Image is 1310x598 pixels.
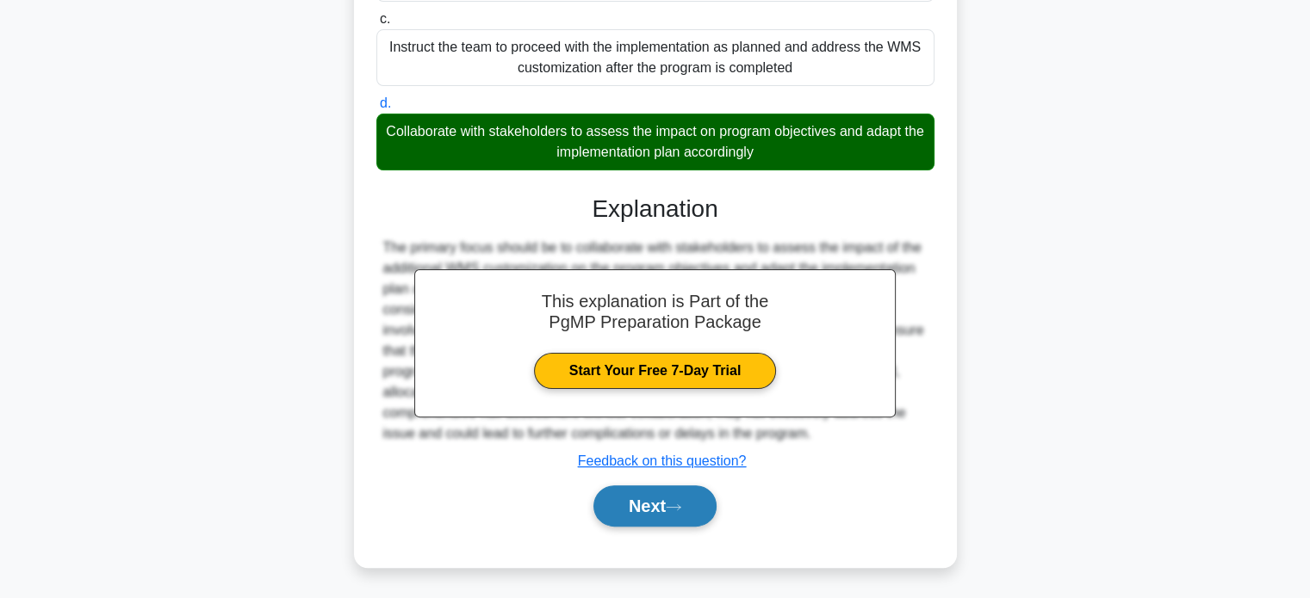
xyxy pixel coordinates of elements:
[387,194,924,224] h3: Explanation
[593,485,717,527] button: Next
[376,29,934,86] div: Instruct the team to proceed with the implementation as planned and address the WMS customization...
[376,114,934,170] div: Collaborate with stakeholders to assess the impact on program objectives and adapt the implementa...
[380,96,391,110] span: d.
[380,11,390,26] span: c.
[534,353,776,389] a: Start Your Free 7-Day Trial
[383,237,928,444] div: The primary focus should be to collaborate with stakeholders to assess the impact of the addition...
[578,453,747,468] a: Feedback on this question?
